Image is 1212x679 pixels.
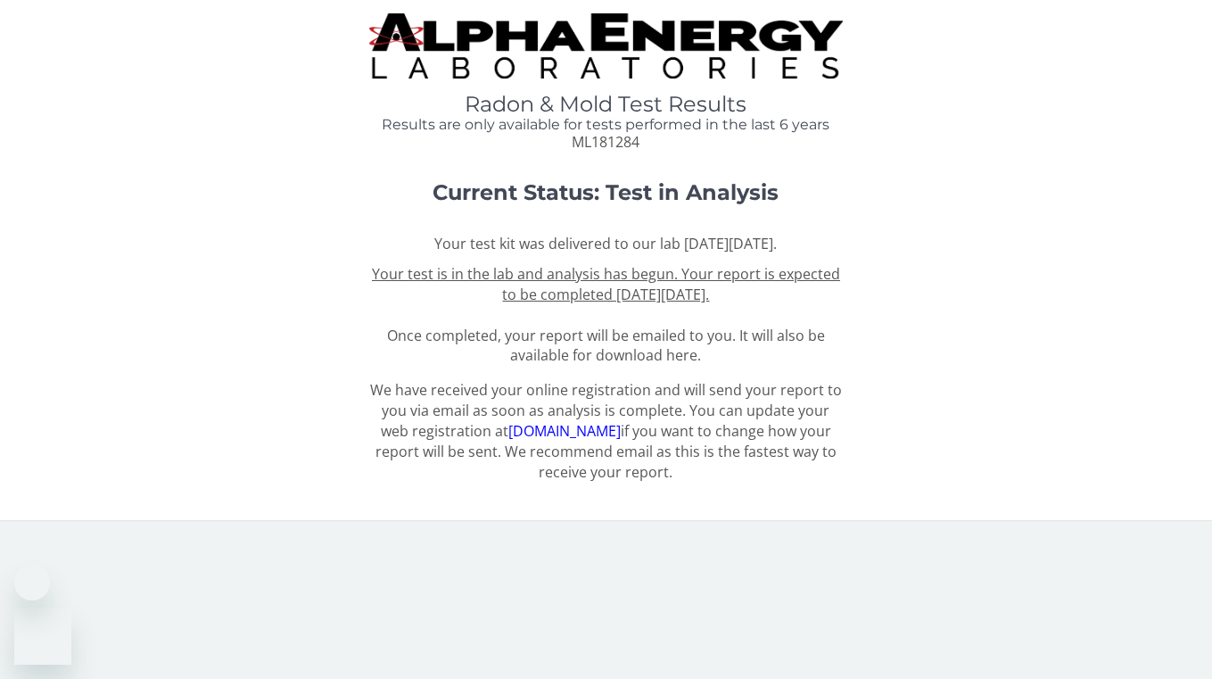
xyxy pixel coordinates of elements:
[369,93,844,116] h1: Radon & Mold Test Results
[369,234,844,254] p: Your test kit was delivered to our lab [DATE][DATE].
[433,179,779,205] strong: Current Status: Test in Analysis
[372,264,840,304] u: Your test is in the lab and analysis has begun. Your report is expected to be completed [DATE][DA...
[369,117,844,133] h4: Results are only available for tests performed in the last 6 years
[372,264,840,365] span: Once completed, your report will be emailed to you. It will also be available for download here.
[14,608,71,665] iframe: Button to launch messaging window
[14,565,50,600] iframe: Close message
[369,380,844,482] p: We have received your online registration and will send your report to you via email as soon as a...
[508,421,621,441] a: [DOMAIN_NAME]
[572,132,639,152] span: ML181284
[369,13,844,79] img: TightCrop.jpg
